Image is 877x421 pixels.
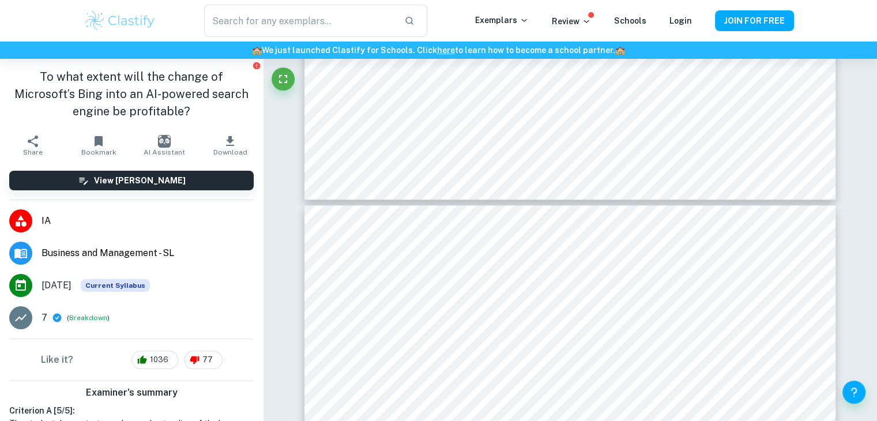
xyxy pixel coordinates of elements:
span: 🏫 [252,46,262,55]
div: 1036 [131,351,178,369]
h1: To what extent will the change of Microsoft’s Bing into an AI-powered search engine be profitable? [9,68,254,120]
h6: Examiner's summary [5,386,258,400]
p: 7 [42,311,47,325]
a: here [437,46,455,55]
span: 1036 [144,354,175,366]
div: 77 [184,351,223,369]
button: View [PERSON_NAME] [9,171,254,190]
span: 77 [196,354,219,366]
button: Fullscreen [272,67,295,91]
a: Schools [614,16,646,25]
button: Download [197,129,263,161]
h6: We just launched Clastify for Schools. Click to learn how to become a school partner. [2,44,875,57]
h6: View [PERSON_NAME] [94,174,186,187]
span: Bookmark [81,148,116,156]
span: Share [23,148,43,156]
button: Bookmark [66,129,131,161]
a: Login [669,16,692,25]
h6: Criterion A [ 5 / 5 ]: [9,404,254,417]
button: Breakdown [69,313,107,323]
span: AI Assistant [144,148,185,156]
span: ( ) [67,313,110,324]
button: Help and Feedback [842,381,865,404]
span: 🏫 [615,46,625,55]
div: This exemplar is based on the current syllabus. Feel free to refer to it for inspiration/ideas wh... [81,279,150,292]
button: Report issue [252,61,261,70]
span: IA [42,214,254,228]
span: Current Syllabus [81,279,150,292]
button: JOIN FOR FREE [715,10,794,31]
h6: Like it? [41,353,73,367]
button: AI Assistant [131,129,197,161]
span: Download [213,148,247,156]
p: Review [552,15,591,28]
input: Search for any exemplars... [204,5,394,37]
p: Exemplars [475,14,529,27]
img: AI Assistant [158,135,171,148]
span: [DATE] [42,279,71,292]
img: Clastify logo [84,9,157,32]
span: Business and Management - SL [42,246,254,260]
